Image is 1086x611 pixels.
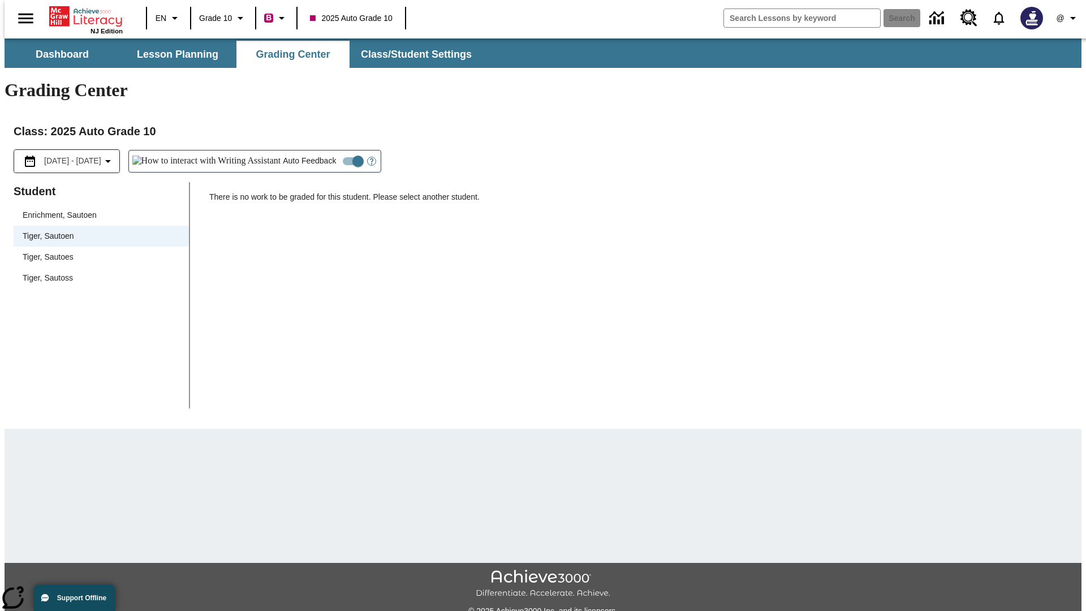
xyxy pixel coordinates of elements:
button: Grade: Grade 10, Select a grade [195,8,252,28]
span: EN [156,12,166,24]
h2: Class : 2025 Auto Grade 10 [14,122,1072,140]
button: Open side menu [9,2,42,35]
button: Select a new avatar [1014,3,1050,33]
button: Open Help for Writing Assistant [363,150,381,172]
img: How to interact with Writing Assistant [132,156,281,167]
span: Tiger, Sautoen [23,230,180,242]
img: Avatar [1020,7,1043,29]
button: Boost Class color is violet red. Change class color [260,8,293,28]
span: Support Offline [57,594,106,602]
div: Tiger, Sautoes [14,247,189,268]
button: Support Offline [34,585,115,611]
span: Tiger, Sautoss [23,272,180,284]
svg: Collapse Date Range Filter [101,154,115,168]
p: There is no work to be graded for this student. Please select another student. [209,191,1072,212]
button: Class/Student Settings [352,41,481,68]
a: Data Center [923,3,954,34]
span: B [266,11,271,25]
button: Grading Center [236,41,350,68]
span: NJ Edition [90,28,123,35]
input: search field [724,9,880,27]
p: Student [14,182,189,200]
div: Tiger, Sautoss [14,268,189,289]
a: Home [49,5,123,28]
div: SubNavbar [5,41,482,68]
button: Dashboard [6,41,119,68]
span: Grade 10 [199,12,232,24]
div: Enrichment, Sautoen [14,205,189,226]
span: [DATE] - [DATE] [44,155,101,167]
button: Profile/Settings [1050,8,1086,28]
span: Auto Feedback [283,155,336,167]
button: Select the date range menu item [19,154,115,168]
div: Home [49,4,123,35]
h1: Grading Center [5,80,1081,101]
span: 2025 Auto Grade 10 [310,12,392,24]
button: Language: EN, Select a language [150,8,187,28]
a: Resource Center, Will open in new tab [954,3,984,33]
button: Lesson Planning [121,41,234,68]
span: @ [1056,12,1064,24]
span: Tiger, Sautoes [23,251,180,263]
span: Enrichment, Sautoen [23,209,180,221]
img: Achieve3000 Differentiate Accelerate Achieve [476,570,610,599]
div: Tiger, Sautoen [14,226,189,247]
div: SubNavbar [5,38,1081,68]
a: Notifications [984,3,1014,33]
